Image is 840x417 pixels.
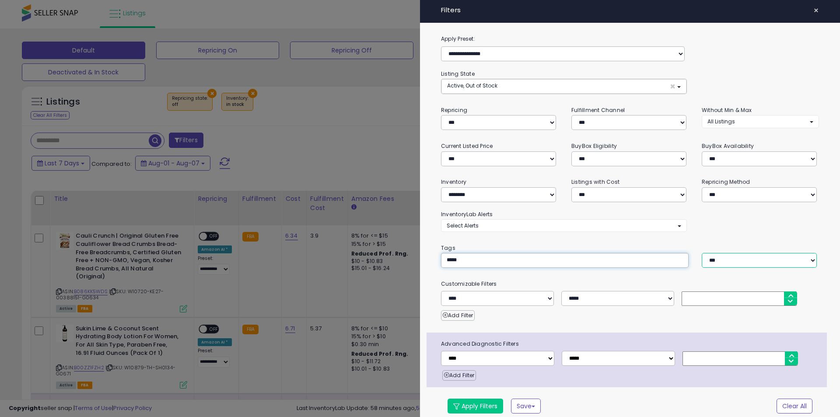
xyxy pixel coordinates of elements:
[670,82,675,91] span: ×
[441,210,493,218] small: InventoryLab Alerts
[441,310,475,321] button: Add Filter
[441,219,687,232] button: Select Alerts
[707,118,735,125] span: All Listings
[434,34,826,44] label: Apply Preset:
[442,370,476,381] button: Add Filter
[434,279,826,289] small: Customizable Filters
[571,106,625,114] small: Fulfillment Channel
[441,178,466,186] small: Inventory
[434,243,826,253] small: Tags
[702,178,750,186] small: Repricing Method
[571,178,619,186] small: Listings with Cost
[702,115,819,128] button: All Listings
[777,399,812,413] button: Clear All
[571,142,617,150] small: BuyBox Eligibility
[511,399,541,413] button: Save
[447,222,479,229] span: Select Alerts
[441,79,686,94] button: Active, Out of Stock ×
[447,82,497,89] span: Active, Out of Stock
[810,4,822,17] button: ×
[813,4,819,17] span: ×
[702,106,752,114] small: Without Min & Max
[434,339,827,349] span: Advanced Diagnostic Filters
[441,106,467,114] small: Repricing
[448,399,503,413] button: Apply Filters
[702,142,754,150] small: BuyBox Availability
[441,7,819,14] h4: Filters
[441,70,475,77] small: Listing State
[441,142,493,150] small: Current Listed Price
